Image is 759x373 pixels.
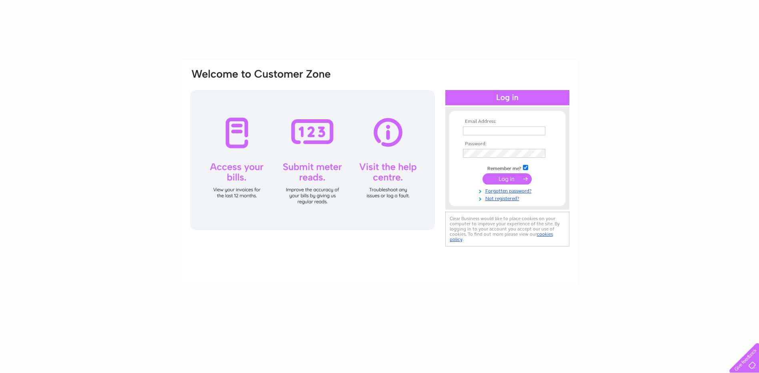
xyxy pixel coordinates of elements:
[445,212,569,247] div: Clear Business would like to place cookies on your computer to improve your experience of the sit...
[483,173,532,184] input: Submit
[450,231,553,242] a: cookies policy
[461,164,554,172] td: Remember me?
[461,119,554,124] th: Email Address:
[463,194,554,202] a: Not registered?
[463,186,554,194] a: Forgotten password?
[461,141,554,147] th: Password:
